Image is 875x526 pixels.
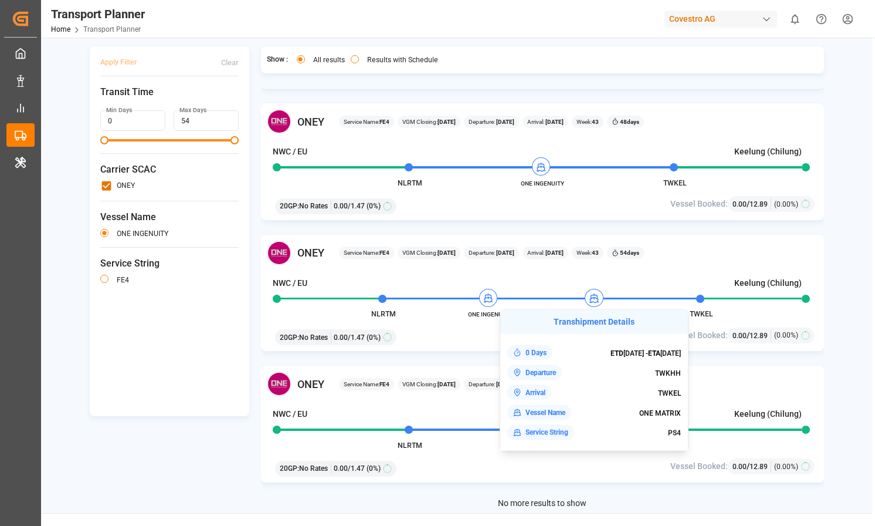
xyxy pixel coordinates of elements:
div: No more results to show [261,497,825,510]
span: ONEY [297,245,324,261]
span: TWKHH [655,369,681,377]
span: PS4 [668,429,681,437]
span: NLRTM [371,310,396,318]
h4: Transhipment Details [500,310,688,335]
label: ONE INGENUITY [117,230,168,237]
b: ETA [648,349,660,357]
img: Carrier [267,372,291,396]
span: Departure: [469,380,514,389]
span: No Rates [299,463,328,474]
b: 43 [592,119,599,125]
span: ONE MATRIX [639,409,681,417]
span: Service String [100,257,239,271]
span: ONE INGENUITY [510,179,575,188]
span: 0.00 / 1.47 [334,332,365,343]
span: VGM Closing: [402,117,456,126]
h4: Keelung (Chilung) [734,408,802,420]
h4: NWC / EU [273,146,307,158]
span: (0.00%) [774,461,798,472]
span: ONE INGENUITY [457,310,522,319]
span: VGM Closing: [402,380,456,389]
span: (0%) [367,201,381,211]
b: [DATE] [437,249,456,256]
div: Covestro AG [664,11,777,28]
b: FE4 [379,381,389,387]
span: Arrival: [527,248,564,257]
b: FE4 [379,119,389,125]
img: Carrier [267,109,291,134]
img: Carrier [267,241,291,265]
span: 12.89 [749,463,768,471]
span: Departure: [469,248,514,257]
span: ONEY [297,376,324,392]
span: Show : [267,55,288,65]
div: Transport Planner [51,5,145,23]
span: No Rates [299,201,328,211]
div: Clear [221,58,239,68]
label: All results [313,56,345,63]
label: Min Days [106,106,132,114]
div: / [732,198,771,210]
button: Help Center [808,6,835,32]
span: Departure [525,367,556,378]
b: 48 days [620,119,639,125]
span: 12.89 [749,332,768,340]
button: show 0 new notifications [782,6,808,32]
b: [DATE] [544,249,564,256]
label: Max Days [179,106,206,114]
label: ONEY [117,182,135,189]
span: 0.00 [732,200,747,208]
span: TWKEL [690,310,713,318]
span: NLRTM [398,441,422,450]
span: TWKEL [658,389,681,397]
span: Vessel Name [525,407,565,418]
div: / [732,460,771,473]
b: [DATE] [437,381,456,387]
span: (0.00%) [774,199,798,210]
span: 0.00 [732,463,747,471]
span: Arrival: [527,117,564,126]
b: [DATE] [495,119,514,125]
span: Departure: [469,117,514,126]
span: Maximum [230,136,239,144]
span: VGM Closing: [402,248,456,257]
span: (0%) [367,463,381,474]
span: Vessel Booked: [670,329,728,342]
span: Vessel Booked: [670,460,728,473]
b: FE4 [379,249,389,256]
span: Service Name: [344,117,389,126]
span: 20GP : [280,332,299,343]
label: Results with Schedule [367,56,438,63]
b: 43 [592,249,599,256]
div: / [732,329,771,342]
span: 12.89 [749,200,768,208]
span: TWKEL [663,179,687,187]
span: (0.00%) [774,330,798,340]
b: [DATE] [495,381,514,387]
button: Covestro AG [664,8,782,30]
span: Arrival [525,387,545,398]
b: ETD [611,349,623,357]
span: 0.00 [732,332,747,340]
span: 20GP : [280,201,299,211]
span: Transit Time [100,85,239,99]
span: Vessel Booked: [670,198,728,210]
b: [DATE] [495,249,514,256]
h4: NWC / EU [273,277,307,289]
span: ONEY [297,114,324,130]
span: Service Name: [344,380,389,389]
a: Home [51,25,70,33]
span: 0.00 / 1.47 [334,463,365,474]
h4: Keelung (Chilung) [734,146,802,158]
h4: Keelung (Chilung) [734,277,802,289]
span: Service String [525,427,568,438]
span: Minimum [100,136,108,144]
span: Vessel Name [100,210,239,224]
span: Service Name: [344,248,389,257]
span: 20GP : [280,463,299,474]
label: FE4 [117,277,129,284]
span: 0 Days [525,348,547,358]
b: [DATE] [437,119,456,125]
h4: NWC / EU [273,408,307,420]
b: [DATE] [544,119,564,125]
